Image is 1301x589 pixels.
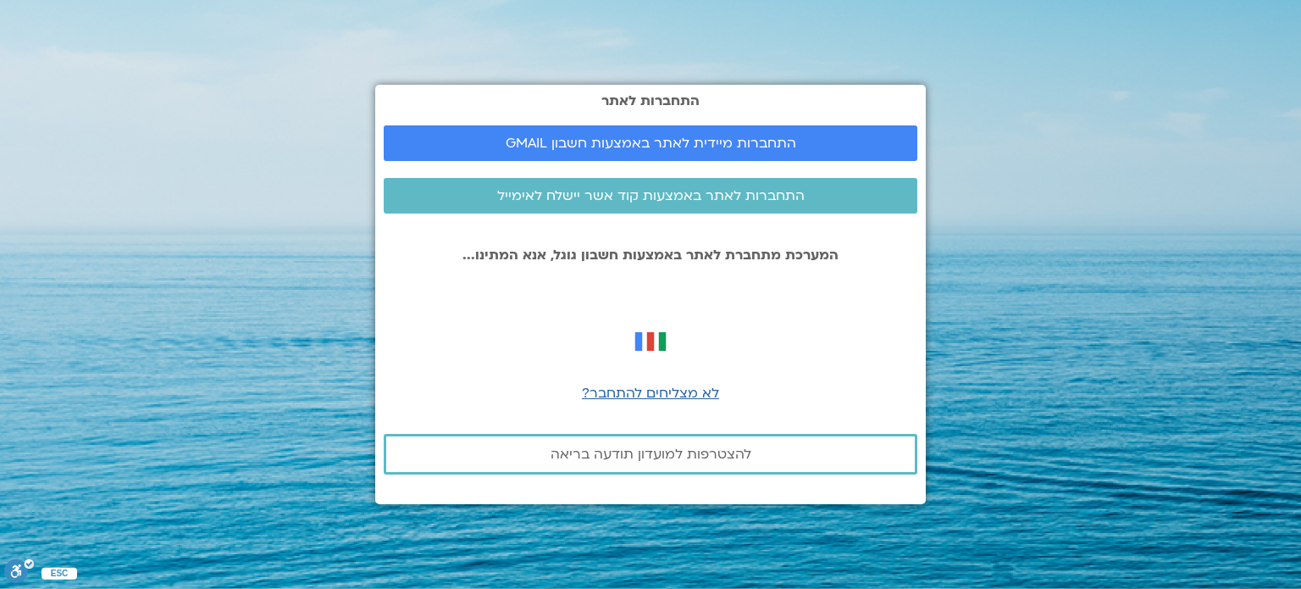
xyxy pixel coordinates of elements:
[384,125,917,161] a: התחברות מיידית לאתר באמצעות חשבון GMAIL
[497,188,805,203] span: התחברות לאתר באמצעות קוד אשר יישלח לאימייל
[384,178,917,214] a: התחברות לאתר באמצעות קוד אשר יישלח לאימייל
[384,247,917,263] p: המערכת מתחברת לאתר באמצעות חשבון גוגל, אנא המתינו...
[384,434,917,475] a: להצטרפות למועדון תודעה בריאה
[506,136,796,151] span: התחברות מיידית לאתר באמצעות חשבון GMAIL
[551,447,751,462] span: להצטרפות למועדון תודעה בריאה
[384,93,917,108] h2: התחברות לאתר
[582,384,719,403] a: לא מצליחים להתחבר?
